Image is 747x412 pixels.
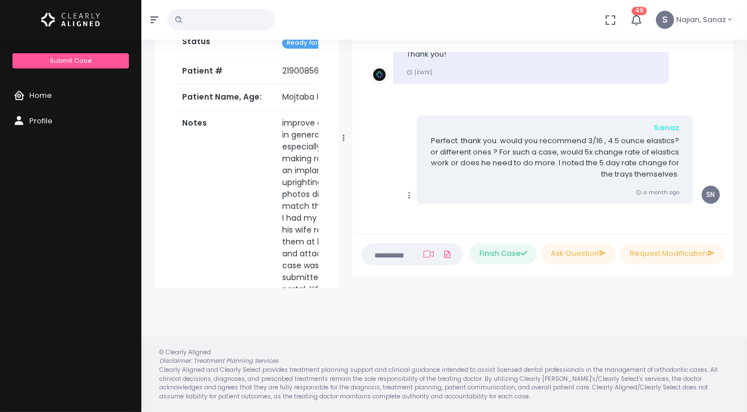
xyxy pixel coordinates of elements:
a: Add Loom Video [421,250,436,259]
span: Ready for Dr. Review [282,38,356,49]
span: Home [29,90,52,101]
em: Disclaimer: Treatment Planning Services [159,357,278,365]
th: Status [175,29,275,58]
td: 21900856 [275,58,368,84]
th: Patient Name, Age: [175,84,275,110]
span: S [656,11,674,29]
span: Profile [29,115,53,126]
span: Submit Case [50,56,92,65]
td: Mojtaba Iraqi , 37 [275,84,368,110]
small: a month ago [636,188,679,196]
p: Perfect. thank you. would you recommend 3/16 , 4.5 ounce elastics? or different ones ? For such a... [430,135,679,179]
button: Ask Question [541,243,616,264]
div: Sanaz [430,122,679,134]
td: improve occlusion in general, especially quad 3- making room for an implant - and uprighting 36. ... [275,110,368,362]
th: Patient # [175,58,275,84]
div: © Clearly Aligned Clearly Aligned and Clearly Select provides treatment planning support and clin... [148,348,740,401]
button: Finish Case [470,243,537,264]
small: [DATE] [407,68,432,76]
span: 49 [632,7,647,15]
div: scrollable content [361,52,724,223]
span: SN [702,186,720,204]
a: Add Files [441,244,454,264]
img: Logo Horizontal [41,8,100,32]
th: Notes [175,110,275,362]
a: Submit Case [12,53,128,68]
span: Najian, Sanaz [676,14,726,25]
button: Request Modification [620,243,724,264]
